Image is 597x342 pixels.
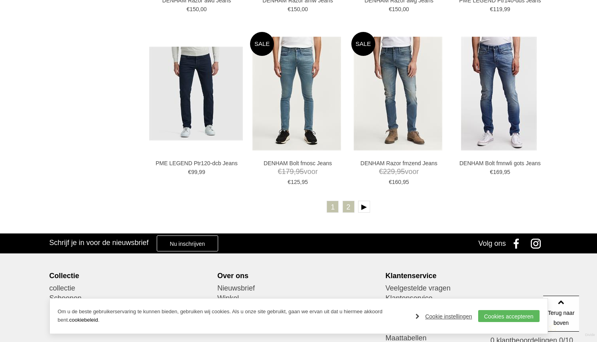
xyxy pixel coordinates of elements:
[291,179,300,185] span: 125
[355,160,443,167] a: DENHAM Razor fmzend Jeans
[493,6,502,12] span: 119
[478,233,506,253] div: Volg ons
[199,6,201,12] span: ,
[386,271,548,280] div: Klantenservice
[461,37,537,150] img: DENHAM Bolt fmnwli gots Jeans
[49,238,148,247] h3: Schrijf je in voor de nieuwsbrief
[254,167,342,177] span: voor
[252,37,341,150] img: DENHAM Bolt fmosc Jeans
[199,169,205,175] span: 99
[493,169,502,175] span: 169
[188,169,191,175] span: €
[191,169,197,175] span: 99
[217,293,380,303] a: Winkel
[508,233,528,253] a: Facebook
[157,235,218,251] a: Nu inschrijven
[301,6,308,12] span: 00
[401,6,403,12] span: ,
[389,179,392,185] span: €
[49,293,211,303] a: Schoenen
[585,330,595,340] a: Divide
[153,160,240,167] a: PME LEGEND Ptr120-dcb Jeans
[355,167,443,177] span: voor
[392,6,401,12] span: 150
[149,47,243,140] img: PME LEGEND Ptr120-dcb Jeans
[189,6,199,12] span: 150
[282,168,294,176] span: 179
[386,293,548,303] a: Klantenservice
[392,179,401,185] span: 160
[217,271,380,280] div: Over ons
[254,160,342,167] a: DENHAM Bolt fmosc Jeans
[389,6,392,12] span: €
[301,179,308,185] span: 95
[300,6,301,12] span: ,
[395,168,397,176] span: ,
[288,6,291,12] span: €
[502,169,504,175] span: ,
[383,168,395,176] span: 229
[201,6,207,12] span: 00
[278,168,282,176] span: €
[296,168,304,176] span: 95
[49,283,211,293] a: collectie
[379,168,383,176] span: €
[327,201,339,213] a: 1
[504,169,510,175] span: 95
[502,6,504,12] span: ,
[543,296,579,332] a: Terug naar boven
[49,271,211,280] div: Collectie
[300,179,301,185] span: ,
[197,169,199,175] span: ,
[343,201,355,213] a: 2
[490,6,493,12] span: €
[403,6,409,12] span: 00
[397,168,405,176] span: 95
[478,310,540,322] a: Cookies accepteren
[217,283,380,293] a: Nieuwsbrief
[294,168,296,176] span: ,
[403,179,409,185] span: 95
[528,233,548,253] a: Instagram
[354,37,442,150] img: DENHAM Razor fmzend Jeans
[69,317,98,323] a: cookiebeleid
[288,179,291,185] span: €
[456,160,544,167] a: DENHAM Bolt fmnwli gots Jeans
[504,6,510,12] span: 99
[386,283,548,293] a: Veelgestelde vragen
[416,310,472,322] a: Cookie instellingen
[291,6,300,12] span: 150
[401,179,403,185] span: ,
[58,308,408,324] p: Om u de beste gebruikerservaring te kunnen bieden, gebruiken wij cookies. Als u onze site gebruik...
[187,6,190,12] span: €
[490,169,493,175] span: €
